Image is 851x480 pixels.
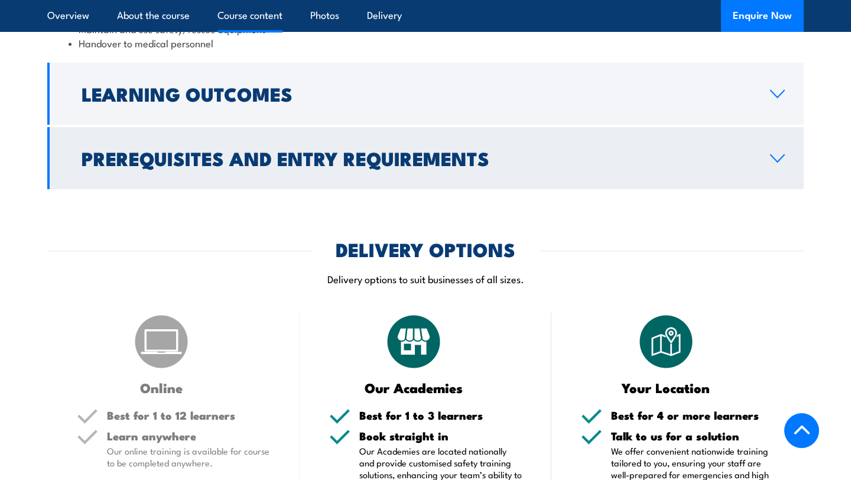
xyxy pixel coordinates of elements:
[77,381,246,394] h3: Online
[47,272,804,286] p: Delivery options to suit businesses of all sizes.
[611,430,774,442] h5: Talk to us for a solution
[359,410,522,421] h5: Best for 1 to 3 learners
[82,85,751,102] h2: Learning Outcomes
[329,381,499,394] h3: Our Academies
[611,410,774,421] h5: Best for 4 or more learners
[336,241,515,257] h2: DELIVERY OPTIONS
[69,36,782,50] li: Handover to medical personnel
[82,150,751,166] h2: Prerequisites and Entry Requirements
[107,410,270,421] h5: Best for 1 to 12 learners
[581,381,751,394] h3: Your Location
[359,430,522,442] h5: Book straight in
[47,63,804,125] a: Learning Outcomes
[47,127,804,189] a: Prerequisites and Entry Requirements
[107,445,270,469] p: Our online training is available for course to be completed anywhere.
[107,430,270,442] h5: Learn anywhere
